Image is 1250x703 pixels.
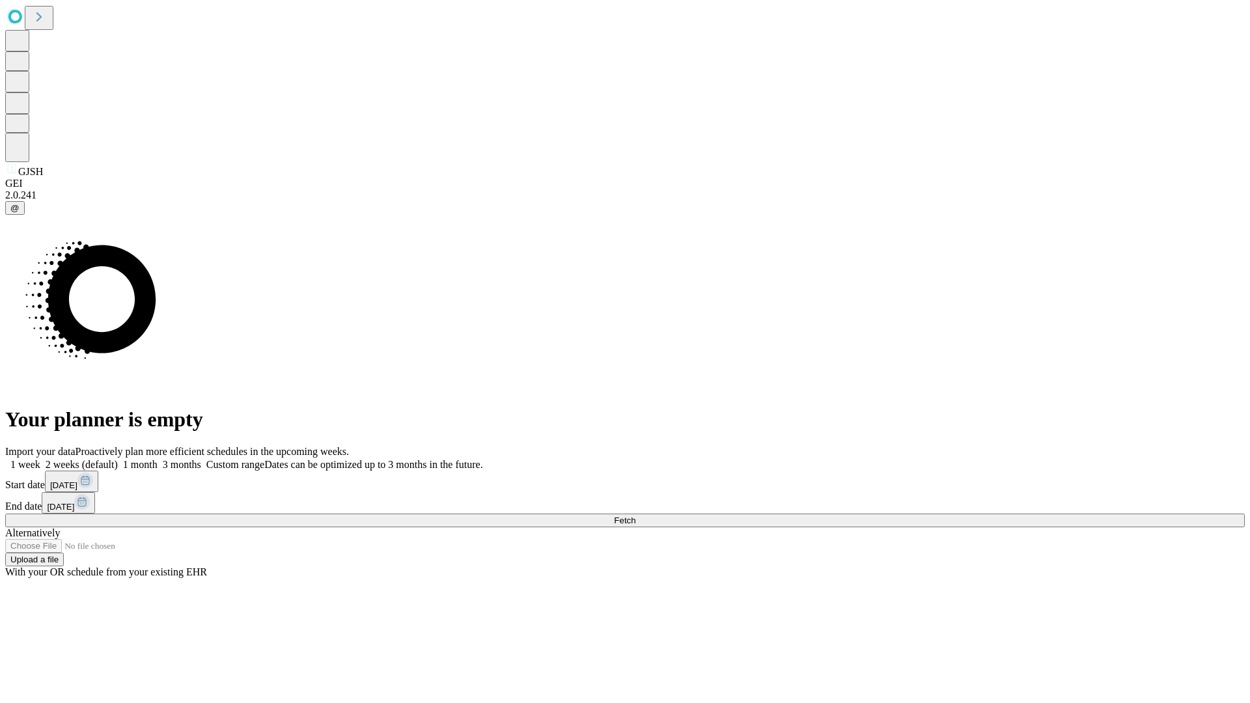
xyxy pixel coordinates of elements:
button: [DATE] [42,492,95,514]
span: Fetch [614,516,635,525]
span: 2 weeks (default) [46,459,118,470]
div: GEI [5,178,1245,189]
button: Upload a file [5,553,64,566]
span: 1 month [123,459,158,470]
span: 1 week [10,459,40,470]
span: Proactively plan more efficient schedules in the upcoming weeks. [76,446,349,457]
div: 2.0.241 [5,189,1245,201]
span: With your OR schedule from your existing EHR [5,566,207,577]
span: 3 months [163,459,201,470]
div: Start date [5,471,1245,492]
button: Fetch [5,514,1245,527]
span: [DATE] [50,480,77,490]
span: Custom range [206,459,264,470]
button: @ [5,201,25,215]
div: End date [5,492,1245,514]
span: Alternatively [5,527,60,538]
h1: Your planner is empty [5,407,1245,432]
button: [DATE] [45,471,98,492]
span: GJSH [18,166,43,177]
span: Import your data [5,446,76,457]
span: Dates can be optimized up to 3 months in the future. [264,459,482,470]
span: [DATE] [47,502,74,512]
span: @ [10,203,20,213]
